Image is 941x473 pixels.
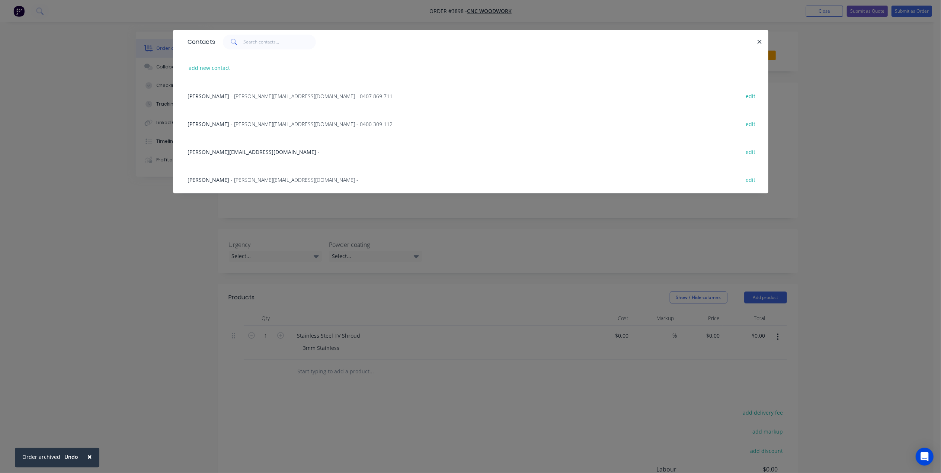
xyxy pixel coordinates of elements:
span: - [PERSON_NAME][EMAIL_ADDRESS][DOMAIN_NAME] - 0400 309 112 [231,120,393,128]
span: [PERSON_NAME] [188,176,230,183]
button: Close [80,448,99,466]
div: Contacts [184,30,215,54]
button: edit [742,91,759,101]
input: Search contacts... [243,35,316,49]
button: add new contact [185,63,234,73]
button: edit [742,174,759,184]
span: [PERSON_NAME] [188,93,230,100]
button: edit [742,119,759,129]
span: - [318,148,320,155]
span: [PERSON_NAME][EMAIL_ADDRESS][DOMAIN_NAME] [188,148,317,155]
button: edit [742,147,759,157]
div: Open Intercom Messenger [916,448,934,466]
button: Undo [60,451,82,463]
span: × [87,451,92,462]
span: [PERSON_NAME] [188,120,230,128]
div: Order archived [22,453,60,461]
span: - [PERSON_NAME][EMAIL_ADDRESS][DOMAIN_NAME] - 0407 869 711 [231,93,393,100]
span: - [PERSON_NAME][EMAIL_ADDRESS][DOMAIN_NAME] - [231,176,359,183]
